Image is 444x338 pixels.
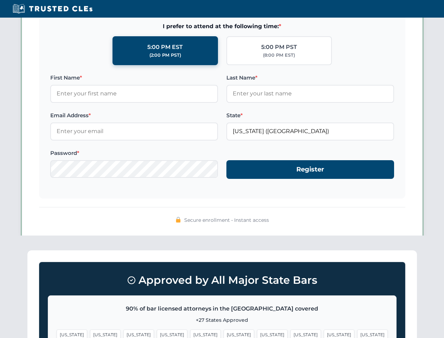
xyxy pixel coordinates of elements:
[175,217,181,223] img: 🔒
[149,52,181,59] div: (2:00 PM PST)
[261,43,297,52] div: 5:00 PM PST
[50,22,394,31] span: I prefer to attend at the following time:
[226,123,394,140] input: Florida (FL)
[50,85,218,102] input: Enter your first name
[226,111,394,120] label: State
[147,43,183,52] div: 5:00 PM EST
[184,216,269,224] span: Secure enrollment • Instant access
[226,160,394,179] button: Register
[50,149,218,157] label: Password
[263,52,295,59] div: (8:00 PM EST)
[11,4,95,14] img: Trusted CLEs
[48,271,397,290] h3: Approved by All Major State Bars
[57,304,388,313] p: 90% of bar licensed attorneys in the [GEOGRAPHIC_DATA] covered
[226,85,394,102] input: Enter your last name
[50,74,218,82] label: First Name
[57,316,388,324] p: +27 States Approved
[226,74,394,82] label: Last Name
[50,111,218,120] label: Email Address
[50,123,218,140] input: Enter your email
